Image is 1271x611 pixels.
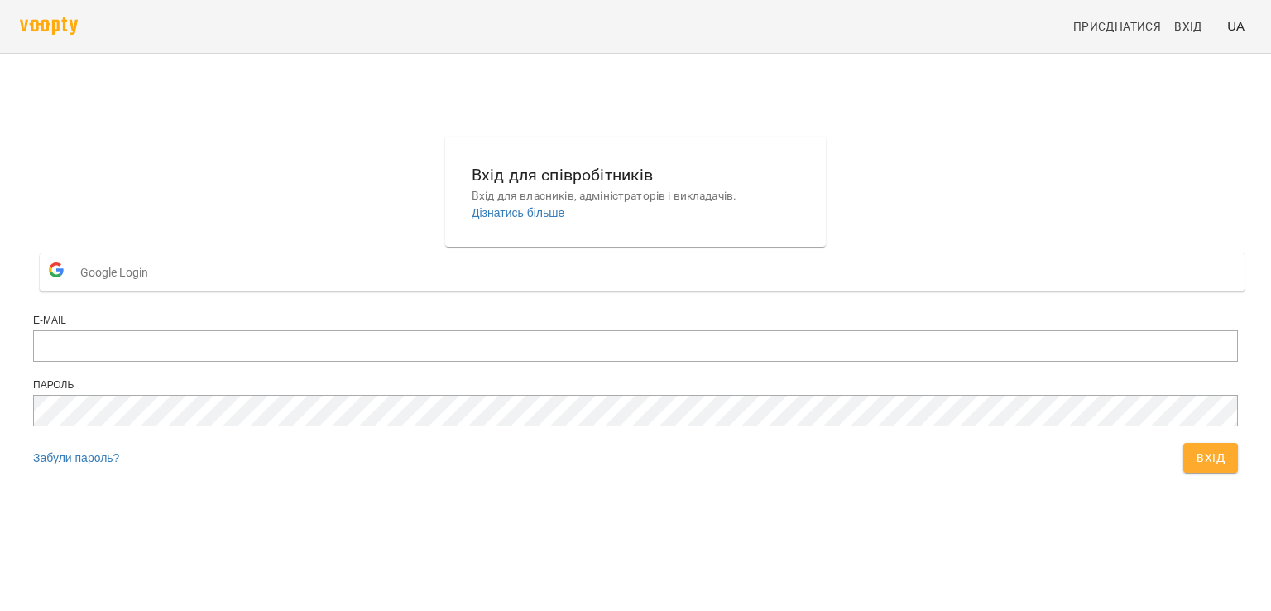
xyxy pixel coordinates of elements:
span: UA [1227,17,1245,35]
div: Пароль [33,378,1238,392]
h6: Вхід для співробітників [472,162,799,188]
button: UA [1221,11,1251,41]
img: voopty.png [20,17,78,35]
button: Вхід для співробітниківВхід для власників, адміністраторів і викладачів.Дізнатись більше [458,149,813,234]
a: Дізнатись більше [472,206,564,219]
a: Вхід [1168,12,1221,41]
div: E-mail [33,314,1238,328]
a: Приєднатися [1067,12,1168,41]
a: Забули пароль? [33,451,119,464]
span: Приєднатися [1073,17,1161,36]
button: Вхід [1183,443,1238,473]
p: Вхід для власників, адміністраторів і викладачів. [472,188,799,204]
button: Google Login [40,253,1245,291]
span: Google Login [80,256,156,289]
span: Вхід [1197,448,1225,468]
span: Вхід [1174,17,1202,36]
